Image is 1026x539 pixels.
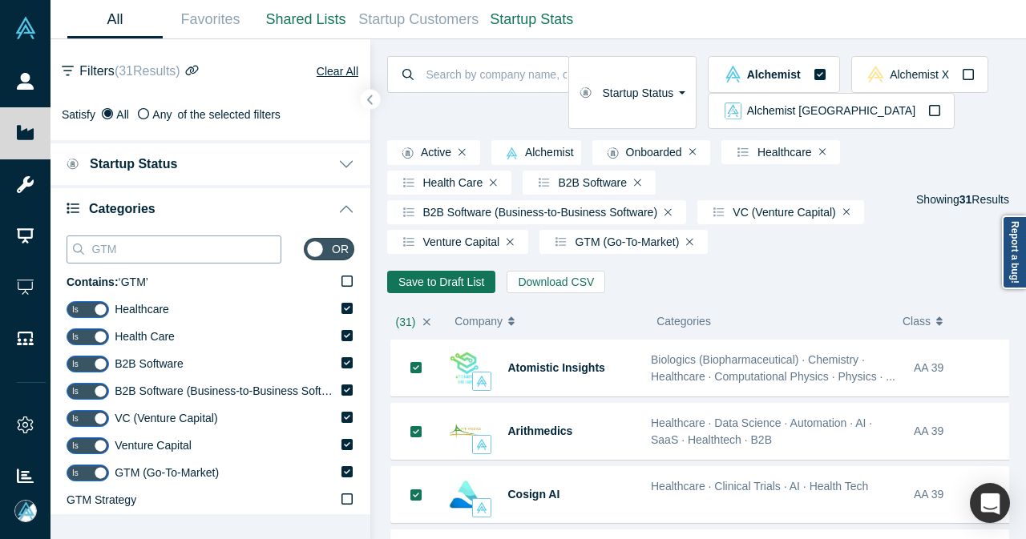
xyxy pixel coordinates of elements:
img: alchemist_aj Vault Logo [725,103,741,119]
span: Venture Capital [115,439,192,452]
span: Startup Status [90,156,177,171]
a: Startup Customers [353,1,484,38]
span: Onboarded [600,147,682,159]
button: Bookmark [391,467,441,522]
button: Remove Filter [686,236,693,247]
button: alchemist Vault LogoAlchemist [708,56,839,93]
span: Categories [656,315,711,328]
span: Company [454,304,503,338]
img: alchemist Vault Logo [476,376,487,387]
span: Class [903,304,931,338]
img: alchemist Vault Logo [725,66,741,82]
button: Download CSV [507,271,605,293]
span: GTM Strategy [67,493,136,506]
img: Startup status [402,147,414,159]
span: B2B Software [115,357,184,370]
span: Alchemist [GEOGRAPHIC_DATA] [747,105,915,116]
button: Class [903,304,998,338]
img: Alchemist Vault Logo [14,17,37,39]
button: Remove Filter [843,207,850,218]
span: Healthcare [115,303,169,316]
a: Atomistic Insights [508,361,605,374]
a: Cosign AI [508,488,560,501]
button: Remove Filter [458,147,466,158]
a: Arithmedics [508,424,573,437]
img: Mia Scott's Account [14,500,37,522]
span: Alchemist X [890,69,949,80]
button: Save to Draft List [387,271,495,293]
img: alchemist Vault Logo [506,147,518,159]
span: ( 31 ) [396,316,416,328]
span: Categories [89,201,156,216]
span: VC (Venture Capital) [705,207,836,218]
img: Atomistic Insights's Logo [449,352,483,385]
img: alchemistx Vault Logo [867,66,884,82]
input: Search by company name, class, customer, one-liner or category [425,55,568,93]
span: Active [394,147,451,159]
span: Healthcare [729,147,811,158]
span: Biologics (Biopharmaceutical) · Chemistry · Healthcare · Computational Physics · Physics · ... [651,353,895,383]
span: Alchemist [499,147,574,159]
img: Arithmedics's Logo [449,415,483,448]
span: VC (Venture Capital) [115,412,217,424]
button: Clear All [316,62,359,81]
a: All [67,1,163,38]
span: Venture Capital [394,236,499,247]
span: B2B Software [530,177,627,188]
span: Filters [79,62,180,81]
button: Categories [50,185,370,230]
a: Favorites [163,1,258,38]
button: Startup Status [50,140,370,185]
b: Contains: [67,276,119,288]
strong: 31 [959,193,972,206]
span: Any [152,108,172,121]
button: alchemist_aj Vault LogoAlchemist [GEOGRAPHIC_DATA] [708,93,955,130]
span: Health Care [115,330,175,343]
span: B2B Software (Business-to-Business Software) [394,207,657,218]
img: Startup status [67,158,79,171]
span: ‘ GTM ’ [67,276,148,288]
div: AA 39 [914,467,1009,522]
button: Bookmark [391,404,441,459]
span: B2B Software (Business-to-Business Software) [115,384,349,397]
span: Healthcare · Data Science · Automation · AI · SaaS · Healthtech · B2B [651,416,872,446]
div: Satisfy of the selected filters [62,107,359,123]
span: ( 31 Results) [115,64,180,78]
span: All [116,108,129,121]
a: Shared Lists [258,1,353,38]
button: Remove Filter [490,177,497,188]
div: AA 39 [914,404,1009,459]
button: Remove Filter [689,147,697,158]
span: Showing Results [916,193,1009,206]
button: Remove Filter [819,147,826,158]
img: Startup status [580,86,592,99]
button: Company [454,304,640,338]
a: Startup Stats [484,1,580,38]
span: Healthcare · Clinical Trials · AI · Health Tech [651,480,868,493]
img: alchemist Vault Logo [476,439,487,450]
button: Startup Status [568,56,697,129]
a: Report a bug! [1002,215,1026,289]
img: Cosign AI's Logo [449,478,483,512]
span: Health Care [394,177,483,188]
div: AA 39 [914,340,1009,396]
img: Startup status [607,147,619,159]
img: alchemist Vault Logo [476,502,487,513]
button: alchemistx Vault LogoAlchemist X [851,56,988,93]
span: Alchemist [747,69,801,80]
span: GTM (Go-To-Market) [115,466,219,479]
button: Bookmark [391,340,441,396]
button: Remove Filter [664,207,672,218]
input: Search Categories [90,239,281,259]
button: Remove Filter [634,177,641,188]
span: GTM (Go-To-Market) [547,236,679,247]
button: Remove Filter [507,236,514,247]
